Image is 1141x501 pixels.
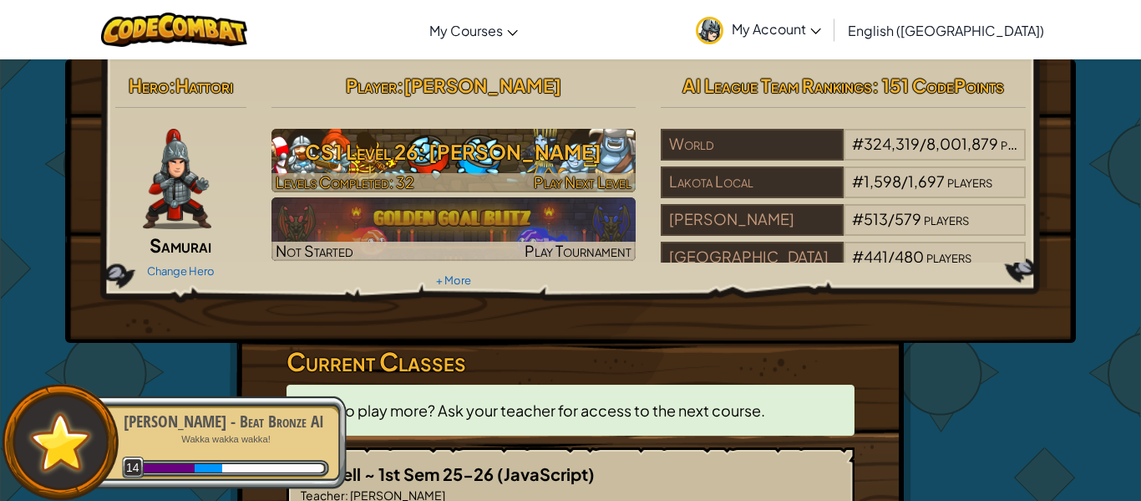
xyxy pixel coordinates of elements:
span: players [924,209,969,228]
span: players [926,247,971,266]
span: [PERSON_NAME] [403,74,561,97]
span: / [920,134,926,153]
span: Play Next Level [534,172,631,192]
span: / [888,209,895,228]
a: World#324,319/8,001,879players [661,145,1026,164]
span: 441 [864,247,888,266]
img: CS1 Level 26: Wakka Maul [271,129,636,192]
span: English ([GEOGRAPHIC_DATA]) [848,22,1044,39]
span: players [1001,134,1046,153]
div: Lakota Local [661,166,843,198]
span: : [169,74,175,97]
span: Play Tournament [525,241,631,260]
span: # [852,171,864,191]
span: 324,319 [864,134,920,153]
img: samurai.pose.png [143,129,211,229]
span: # [852,134,864,153]
span: players [947,171,992,191]
span: / [888,247,895,266]
a: Change Hero [147,264,215,278]
h3: Current Classes [287,343,854,381]
span: : 151 CodePoints [872,74,1004,97]
span: Not Started [276,241,353,260]
div: [PERSON_NAME] [661,204,843,236]
span: Want to play more? Ask your teacher for access to the next course. [300,401,765,420]
span: # [852,247,864,266]
img: default.png [23,405,99,479]
img: Golden Goal [271,197,636,261]
span: 14 [122,457,145,479]
span: Hattori [175,74,233,97]
span: (JavaScript) [497,463,595,484]
a: Not StartedPlay Tournament [271,197,636,261]
span: 6th Bell ~ 1st Sem 25-26 [301,463,497,484]
span: Levels Completed: 32 [276,172,414,192]
span: 480 [895,247,924,266]
a: My Courses [421,8,526,53]
h3: CS1 Level 26: [PERSON_NAME] [271,133,636,171]
a: + More [436,274,471,287]
span: : [397,74,403,97]
span: My Account [732,20,821,38]
a: My Account [687,3,829,56]
span: 8,001,879 [926,134,998,153]
span: # [852,209,864,228]
span: Samurai [150,233,211,257]
span: 1,598 [864,171,901,191]
a: Lakota Local#1,598/1,697players [661,182,1026,202]
img: CodeCombat logo [101,13,247,47]
img: avatar [696,17,723,44]
span: Hero [129,74,169,97]
a: Play Next Level [271,129,636,192]
p: Wakka wakka wakka! [119,433,329,446]
a: [GEOGRAPHIC_DATA]#441/480players [661,258,1026,277]
div: World [661,129,843,161]
span: 579 [895,209,921,228]
span: My Courses [429,22,503,39]
span: / [901,171,908,191]
span: 1,697 [908,171,945,191]
span: Player [346,74,397,97]
div: [GEOGRAPHIC_DATA] [661,242,843,274]
div: [PERSON_NAME] - Beat Bronze AI [119,410,329,433]
a: [PERSON_NAME]#513/579players [661,220,1026,239]
span: AI League Team Rankings [682,74,872,97]
span: 513 [864,209,888,228]
a: English ([GEOGRAPHIC_DATA]) [839,8,1052,53]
